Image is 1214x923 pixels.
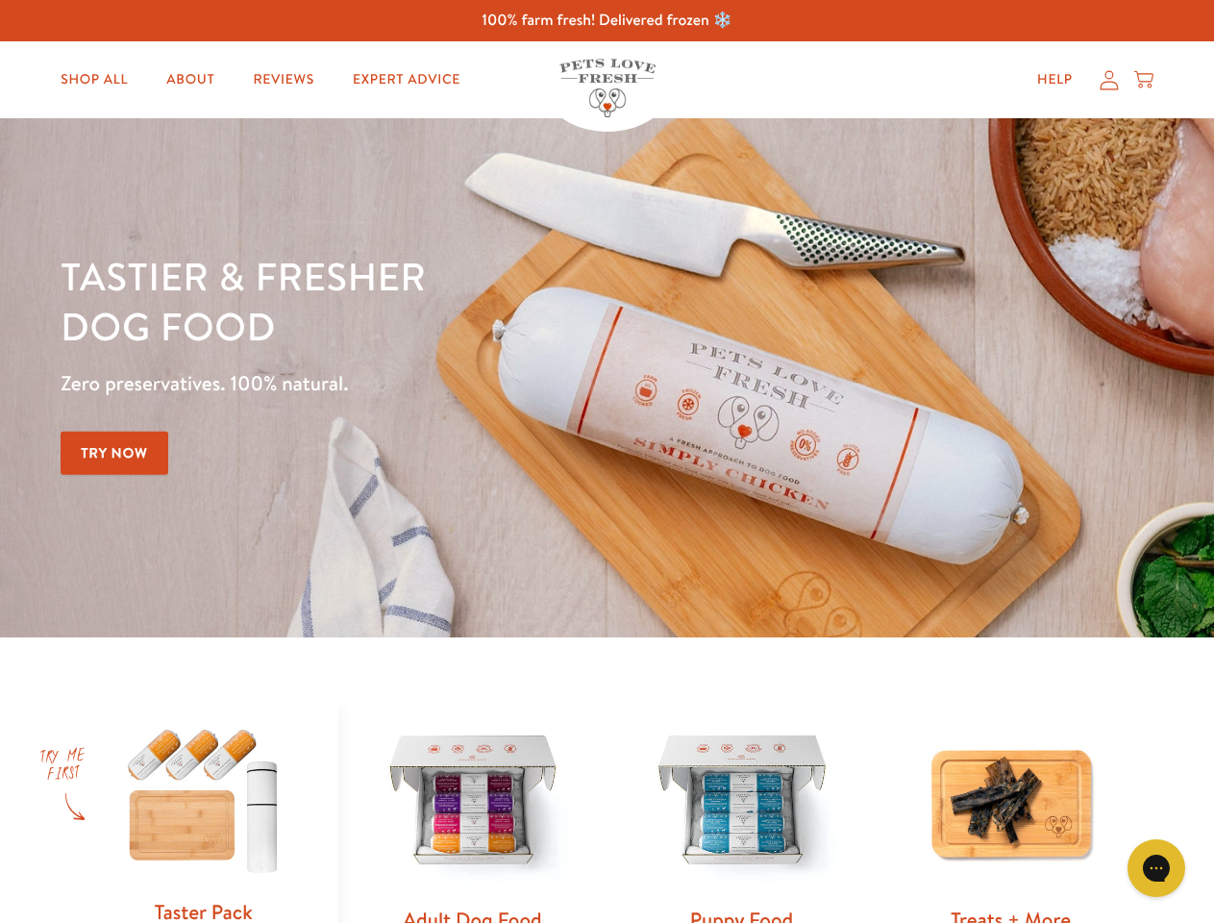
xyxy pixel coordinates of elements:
[45,61,143,99] a: Shop All
[61,366,789,401] p: Zero preservatives. 100% natural.
[237,61,329,99] a: Reviews
[1118,833,1195,904] iframe: Gorgias live chat messenger
[337,61,476,99] a: Expert Advice
[1022,61,1088,99] a: Help
[559,59,656,117] img: Pets Love Fresh
[61,432,168,475] a: Try Now
[151,61,230,99] a: About
[61,251,789,351] h1: Tastier & fresher dog food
